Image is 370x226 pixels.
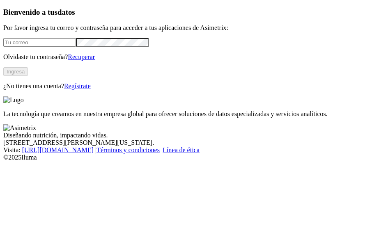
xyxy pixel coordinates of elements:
p: Olvidaste tu contraseña? [3,53,367,61]
img: Logo [3,96,24,104]
input: Tu correo [3,38,76,47]
p: La tecnología que creamos en nuestra empresa global para ofrecer soluciones de datos especializad... [3,110,367,118]
button: Ingresa [3,67,28,76]
a: Términos y condiciones [97,146,160,153]
a: Línea de ética [163,146,200,153]
a: Regístrate [64,82,91,89]
a: [URL][DOMAIN_NAME] [22,146,94,153]
span: datos [57,8,75,16]
a: Recuperar [68,53,95,60]
div: Diseñando nutrición, impactando vidas. [3,132,367,139]
h3: Bienvenido a tus [3,8,367,17]
img: Asimetrix [3,124,36,132]
div: © 2025 Iluma [3,154,367,161]
div: Visita : | | [3,146,367,154]
p: Por favor ingresa tu correo y contraseña para acceder a tus aplicaciones de Asimetrix: [3,24,367,32]
div: [STREET_ADDRESS][PERSON_NAME][US_STATE]. [3,139,367,146]
p: ¿No tienes una cuenta? [3,82,367,90]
